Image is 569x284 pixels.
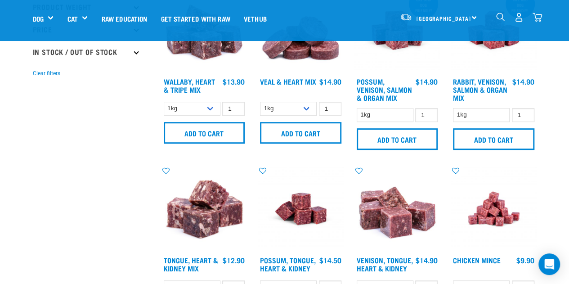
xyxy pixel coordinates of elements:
[33,14,44,24] a: Dog
[164,122,245,144] input: Add to cart
[258,166,344,252] img: Possum Tongue Heart Kidney 1682
[451,166,537,252] img: Chicken M Ince 1613
[416,256,438,264] div: $14.90
[222,102,245,116] input: 1
[453,79,507,99] a: Rabbit, Venison, Salmon & Organ Mix
[357,258,413,270] a: Venison, Tongue, Heart & Kidney
[319,256,341,264] div: $14.50
[357,79,412,99] a: Possum, Venison, Salmon & Organ Mix
[538,253,560,275] div: Open Intercom Messenger
[260,258,316,270] a: Possum, Tongue, Heart & Kidney
[415,108,438,122] input: 1
[260,122,341,144] input: Add to cart
[516,256,534,264] div: $9.90
[417,17,471,20] span: [GEOGRAPHIC_DATA]
[94,0,154,36] a: Raw Education
[164,258,218,270] a: Tongue, Heart & Kidney Mix
[496,13,505,21] img: home-icon-1@2x.png
[512,77,534,86] div: $14.90
[260,79,316,83] a: Veal & Heart Mix
[354,166,440,252] img: Pile Of Cubed Venison Tongue Mix For Pets
[319,77,341,86] div: $14.90
[237,0,273,36] a: Vethub
[223,256,245,264] div: $12.90
[154,0,237,36] a: Get started with Raw
[416,77,438,86] div: $14.90
[33,41,141,63] p: In Stock / Out Of Stock
[514,13,524,22] img: user.png
[453,258,501,262] a: Chicken Mince
[223,77,245,86] div: $13.90
[164,79,215,91] a: Wallaby, Heart & Tripe Mix
[357,128,438,150] input: Add to cart
[161,166,247,252] img: 1167 Tongue Heart Kidney Mix 01
[400,13,412,21] img: van-moving.png
[33,69,60,77] button: Clear filters
[453,128,534,150] input: Add to cart
[67,14,77,24] a: Cat
[512,108,534,122] input: 1
[533,13,542,22] img: home-icon@2x.png
[319,102,341,116] input: 1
